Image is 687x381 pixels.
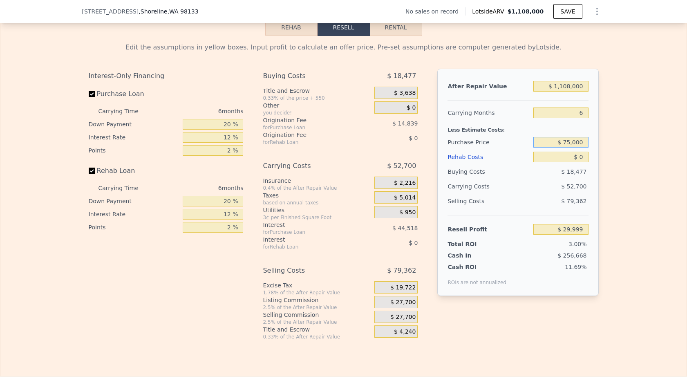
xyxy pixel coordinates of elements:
[407,104,416,112] span: $ 0
[448,179,499,194] div: Carrying Costs
[448,194,530,208] div: Selling Costs
[89,87,180,101] label: Purchase Loan
[263,139,354,146] div: for Rehab Loan
[263,191,371,199] div: Taxes
[98,105,152,118] div: Carrying Time
[263,110,371,116] div: you decide!
[167,8,198,15] span: , WA 98133
[565,264,586,270] span: 11.69%
[448,79,530,94] div: After Repair Value
[139,7,198,16] span: , Shoreline
[387,159,416,173] span: $ 52,700
[409,135,418,141] span: $ 0
[263,244,354,250] div: for Rehab Loan
[448,263,506,271] div: Cash ROI
[263,334,371,340] div: 0.33% of the After Repair Value
[265,19,318,36] button: Rehab
[263,311,371,319] div: Selling Commission
[82,7,139,16] span: [STREET_ADDRESS]
[399,209,416,216] span: $ 950
[472,7,507,16] span: Lotside ARV
[409,240,418,246] span: $ 0
[263,177,371,185] div: Insurance
[89,164,180,178] label: Rehab Loan
[448,135,530,150] div: Purchase Price
[263,235,354,244] div: Interest
[568,241,586,247] span: 3.00%
[263,319,371,325] div: 2.5% of the After Repair Value
[263,325,371,334] div: Title and Escrow
[89,91,95,97] input: Purchase Loan
[370,19,422,36] button: Rental
[89,118,180,131] div: Down Payment
[263,87,371,95] div: Title and Escrow
[448,240,499,248] div: Total ROI
[561,198,586,204] span: $ 79,362
[392,120,418,127] span: $ 14,839
[394,194,416,202] span: $ 5,014
[561,183,586,190] span: $ 52,700
[263,131,354,139] div: Origination Fee
[263,95,371,101] div: 0.33% of the price + 550
[89,168,95,174] input: Rehab Loan
[589,3,605,20] button: Show Options
[448,271,506,286] div: ROIs are not annualized
[448,222,530,237] div: Resell Profit
[387,69,416,83] span: $ 18,477
[448,120,588,135] div: Less Estimate Costs:
[98,182,152,195] div: Carrying Time
[390,314,416,321] span: $ 27,700
[263,124,354,131] div: for Purchase Loan
[155,182,244,195] div: 6 months
[448,150,530,164] div: Rehab Costs
[405,7,465,16] div: No sales on record
[89,131,180,144] div: Interest Rate
[263,296,371,304] div: Listing Commission
[390,284,416,291] span: $ 19,722
[553,4,582,19] button: SAVE
[89,208,180,221] div: Interest Rate
[394,179,416,187] span: $ 2,216
[561,168,586,175] span: $ 18,477
[392,225,418,231] span: $ 44,518
[394,90,416,97] span: $ 3,638
[89,221,180,234] div: Points
[89,144,180,157] div: Points
[89,43,599,52] div: Edit the assumptions in yellow boxes. Input profit to calculate an offer price. Pre-set assumptio...
[448,164,530,179] div: Buying Costs
[387,263,416,278] span: $ 79,362
[448,251,499,260] div: Cash In
[508,8,544,15] span: $1,108,000
[263,214,371,221] div: 3¢ per Finished Square Foot
[263,281,371,289] div: Excise Tax
[263,263,354,278] div: Selling Costs
[557,252,586,259] span: $ 256,668
[263,289,371,296] div: 1.78% of the After Repair Value
[263,159,354,173] div: Carrying Costs
[263,69,354,83] div: Buying Costs
[263,185,371,191] div: 0.4% of the After Repair Value
[89,69,244,83] div: Interest-Only Financing
[263,221,354,229] div: Interest
[263,199,371,206] div: based on annual taxes
[89,195,180,208] div: Down Payment
[155,105,244,118] div: 6 months
[263,116,354,124] div: Origination Fee
[263,229,354,235] div: for Purchase Loan
[263,101,371,110] div: Other
[263,304,371,311] div: 2.5% of the After Repair Value
[448,105,530,120] div: Carrying Months
[263,206,371,214] div: Utilities
[390,299,416,306] span: $ 27,700
[318,19,370,36] button: Resell
[394,328,416,336] span: $ 4,240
